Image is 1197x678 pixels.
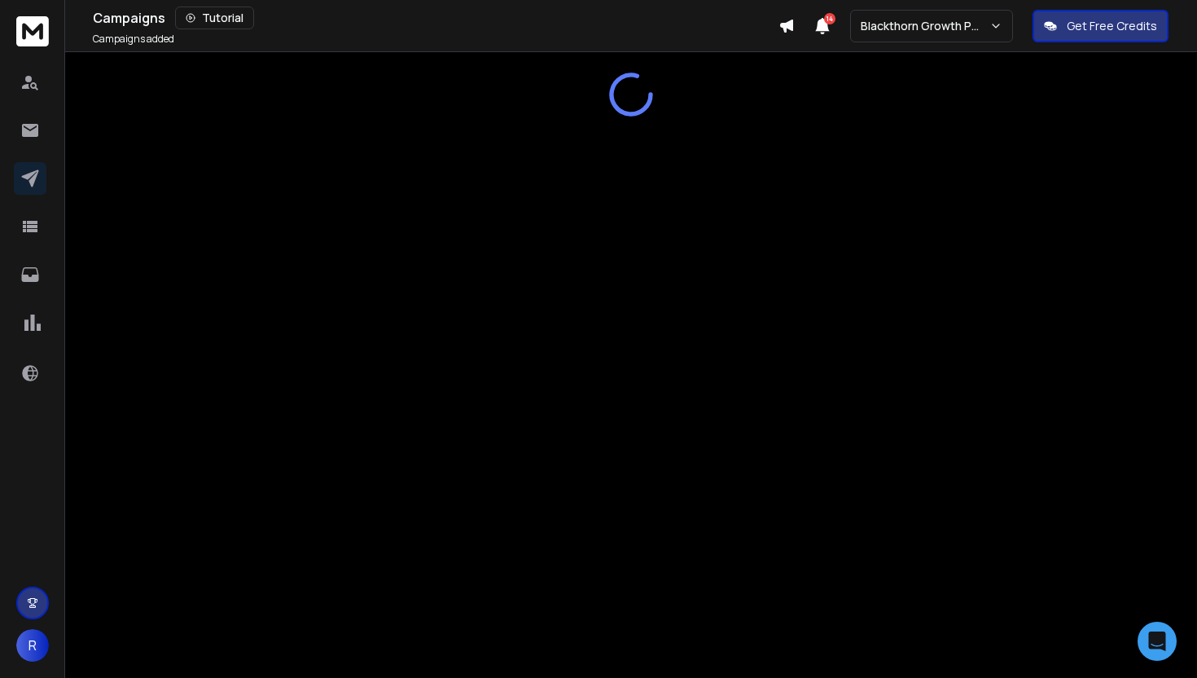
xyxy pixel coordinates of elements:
[1067,18,1157,34] p: Get Free Credits
[824,13,835,24] span: 14
[93,7,778,29] div: Campaigns
[175,7,254,29] button: Tutorial
[1138,622,1177,661] div: Open Intercom Messenger
[93,33,174,46] p: Campaigns added
[861,18,989,34] p: Blackthorn Growth Partners
[1033,10,1168,42] button: Get Free Credits
[16,629,49,662] button: R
